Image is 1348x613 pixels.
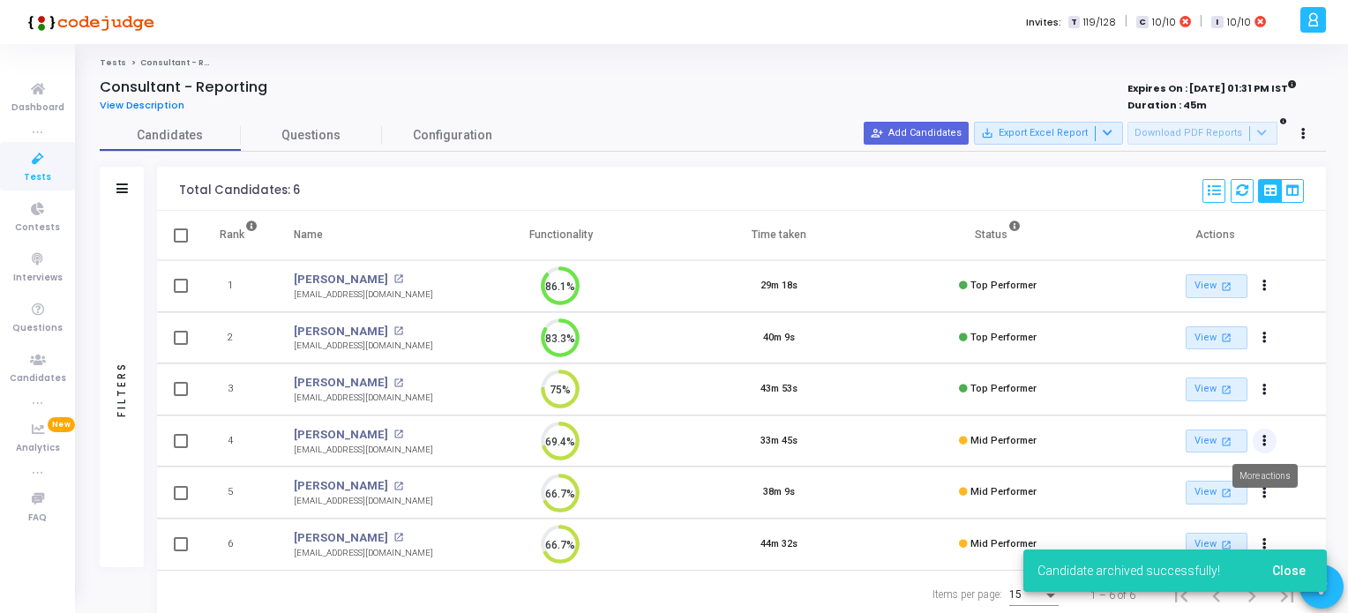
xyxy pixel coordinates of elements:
a: [PERSON_NAME] [294,323,388,340]
mat-icon: open_in_new [393,482,403,491]
span: Contests [15,221,60,235]
a: View [1186,326,1247,350]
div: [EMAIL_ADDRESS][DOMAIN_NAME] [294,444,433,457]
a: View [1186,430,1247,453]
div: 29m 18s [760,279,798,294]
span: 119/128 [1083,15,1116,30]
mat-icon: save_alt [981,127,993,139]
span: Questions [12,321,63,336]
mat-icon: open_in_new [393,378,403,388]
button: Add Candidates [864,122,969,145]
label: Invites: [1026,15,1061,30]
mat-icon: open_in_new [1219,279,1234,294]
a: View [1186,274,1247,298]
span: Mid Performer [970,486,1037,497]
div: 44m 32s [760,537,798,552]
span: Mid Performer [970,435,1037,446]
td: 2 [201,312,276,364]
th: Status [888,211,1107,260]
div: [EMAIL_ADDRESS][DOMAIN_NAME] [294,392,433,405]
span: Top Performer [970,383,1037,394]
div: Items per page: [932,587,1002,602]
div: Name [294,225,323,244]
span: C [1136,16,1148,29]
button: Export Excel Report [974,122,1123,145]
span: T [1068,16,1080,29]
span: 10/10 [1227,15,1251,30]
a: View [1186,378,1247,401]
span: Candidates [100,126,241,145]
span: Tests [24,170,51,185]
span: View Description [100,98,184,112]
td: 1 [201,260,276,312]
div: [EMAIL_ADDRESS][DOMAIN_NAME] [294,340,433,353]
mat-icon: open_in_new [393,274,403,284]
div: Time taken [752,225,806,244]
mat-icon: open_in_new [393,326,403,336]
a: View [1186,481,1247,505]
h4: Consultant - Reporting [100,78,267,96]
span: Questions [241,126,382,145]
div: [EMAIL_ADDRESS][DOMAIN_NAME] [294,547,433,560]
span: Dashboard [11,101,64,116]
a: View Description [100,100,198,111]
div: 40m 9s [763,331,795,346]
th: Actions [1107,211,1326,260]
div: 43m 53s [760,382,798,397]
div: [EMAIL_ADDRESS][DOMAIN_NAME] [294,288,433,302]
td: 5 [201,467,276,519]
span: Consultant - Reporting [140,57,243,68]
div: 33m 45s [760,434,798,449]
div: More actions [1232,464,1298,488]
button: Close [1258,555,1320,587]
span: FAQ [28,511,47,526]
th: Rank [201,211,276,260]
mat-icon: open_in_new [393,430,403,439]
span: Candidates [10,371,66,386]
span: Mid Performer [970,538,1037,549]
mat-icon: open_in_new [393,533,403,542]
strong: Expires On : [DATE] 01:31 PM IST [1127,77,1297,96]
td: 3 [201,363,276,415]
span: Top Performer [970,280,1037,291]
td: 4 [201,415,276,467]
span: Top Performer [970,332,1037,343]
a: [PERSON_NAME] [294,477,388,495]
th: Functionality [452,211,670,260]
span: 10/10 [1152,15,1176,30]
nav: breadcrumb [100,57,1326,69]
a: [PERSON_NAME] [294,374,388,392]
td: 6 [201,519,276,571]
div: View Options [1258,179,1304,203]
div: Total Candidates: 6 [179,183,300,198]
div: [EMAIL_ADDRESS][DOMAIN_NAME] [294,495,433,508]
span: Close [1272,564,1306,578]
button: Download PDF Reports [1127,122,1277,145]
span: Configuration [413,126,492,145]
span: Interviews [13,271,63,286]
span: | [1125,12,1127,31]
button: Actions [1253,429,1277,453]
span: Analytics [16,441,60,456]
mat-icon: open_in_new [1219,330,1234,345]
a: [PERSON_NAME] [294,529,388,547]
div: Filters [114,292,130,486]
div: 38m 9s [763,485,795,500]
img: logo [22,4,154,40]
button: Actions [1253,274,1277,299]
span: Candidate archived successfully! [1037,562,1220,579]
span: | [1200,12,1202,31]
strong: Duration : 45m [1127,98,1207,112]
button: Actions [1253,325,1277,350]
a: Tests [100,57,126,68]
a: [PERSON_NAME] [294,271,388,288]
span: New [48,417,75,432]
mat-icon: open_in_new [1219,382,1234,397]
span: I [1211,16,1223,29]
button: Actions [1253,378,1277,402]
mat-icon: person_add_alt [871,127,883,139]
a: [PERSON_NAME] [294,426,388,444]
mat-icon: open_in_new [1219,434,1234,449]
